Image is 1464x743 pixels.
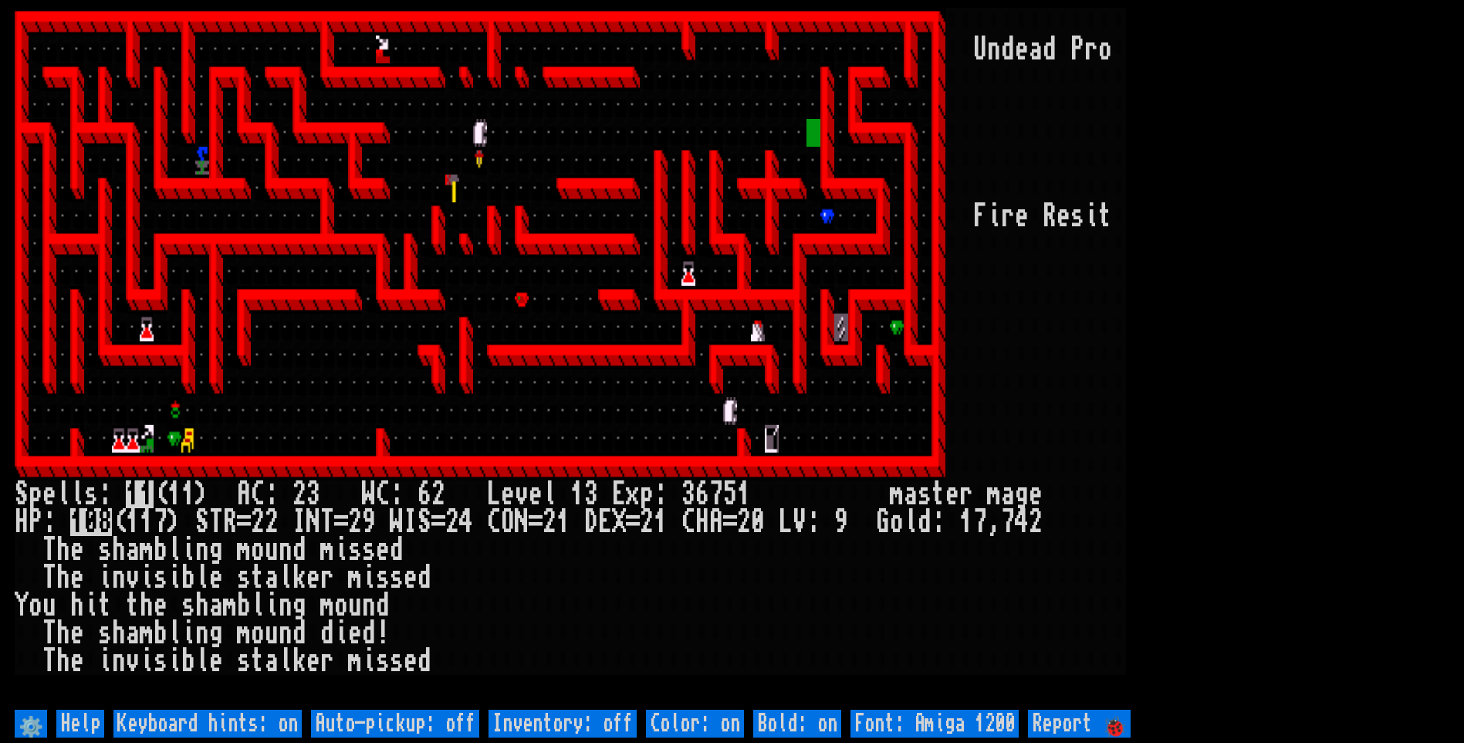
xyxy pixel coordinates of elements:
[84,508,98,536] mark: 0
[959,508,973,536] div: 1
[195,564,209,592] div: l
[195,508,209,536] div: S
[1001,480,1015,508] div: a
[1098,36,1112,63] div: o
[850,710,1019,738] input: Font: Amiga 1200
[418,508,431,536] div: S
[556,508,570,536] div: 1
[362,564,376,592] div: i
[195,619,209,647] div: n
[167,647,181,675] div: i
[1043,36,1057,63] div: d
[167,536,181,564] div: l
[265,480,279,508] div: :
[320,564,334,592] div: r
[348,564,362,592] div: m
[751,508,765,536] div: 0
[15,592,29,619] div: Y
[390,480,404,508] div: :
[543,508,556,536] div: 2
[98,508,112,536] mark: 8
[376,619,390,647] div: !
[29,592,42,619] div: o
[195,480,209,508] div: )
[1001,202,1015,230] div: r
[404,564,418,592] div: e
[265,619,279,647] div: u
[737,508,751,536] div: 2
[1098,202,1112,230] div: t
[1057,202,1070,230] div: e
[42,564,56,592] div: T
[237,647,251,675] div: s
[626,480,640,508] div: x
[113,710,302,738] input: Keyboard hints: on
[29,480,42,508] div: p
[334,619,348,647] div: i
[501,508,515,536] div: O
[904,480,918,508] div: a
[1084,202,1098,230] div: i
[695,508,709,536] div: H
[70,536,84,564] div: e
[709,508,723,536] div: A
[987,480,1001,508] div: m
[362,536,376,564] div: s
[237,619,251,647] div: m
[654,508,668,536] div: 1
[237,536,251,564] div: m
[348,619,362,647] div: e
[42,647,56,675] div: T
[390,536,404,564] div: d
[584,508,598,536] div: D
[154,536,167,564] div: b
[487,508,501,536] div: C
[140,619,154,647] div: m
[404,647,418,675] div: e
[251,508,265,536] div: 2
[348,592,362,619] div: u
[334,592,348,619] div: o
[640,508,654,536] div: 2
[98,480,112,508] div: :
[723,480,737,508] div: 5
[70,564,84,592] div: e
[265,564,279,592] div: a
[181,592,195,619] div: s
[501,480,515,508] div: e
[251,619,265,647] div: o
[320,536,334,564] div: m
[112,508,126,536] div: (
[223,592,237,619] div: m
[112,619,126,647] div: h
[431,508,445,536] div: =
[112,536,126,564] div: h
[529,480,543,508] div: e
[987,202,1001,230] div: i
[251,592,265,619] div: l
[154,508,167,536] div: 7
[612,480,626,508] div: E
[98,647,112,675] div: i
[489,710,637,738] input: Inventory: off
[376,592,390,619] div: d
[42,619,56,647] div: T
[918,508,931,536] div: d
[209,592,223,619] div: a
[251,647,265,675] div: t
[167,564,181,592] div: i
[431,480,445,508] div: 2
[973,36,987,63] div: U
[515,508,529,536] div: N
[1001,508,1015,536] div: 7
[70,647,84,675] div: e
[98,564,112,592] div: i
[140,508,154,536] div: 1
[279,536,292,564] div: n
[876,508,890,536] div: G
[376,564,390,592] div: s
[265,592,279,619] div: i
[56,647,70,675] div: h
[195,592,209,619] div: h
[584,480,598,508] div: 3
